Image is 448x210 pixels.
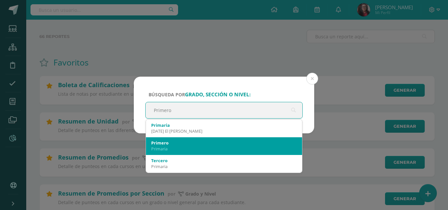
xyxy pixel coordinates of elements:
[151,163,297,169] div: Primaria
[306,73,318,85] button: Close (Esc)
[185,91,251,98] strong: grado, sección o nivel:
[151,146,297,152] div: Primaria
[146,102,302,118] input: ej. Primero primaria, etc.
[149,91,251,98] span: Búsqueda por
[151,158,297,163] div: Tercero
[151,122,297,128] div: Primaria
[151,140,297,146] div: Primero
[151,128,297,134] div: [DATE] El [PERSON_NAME]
